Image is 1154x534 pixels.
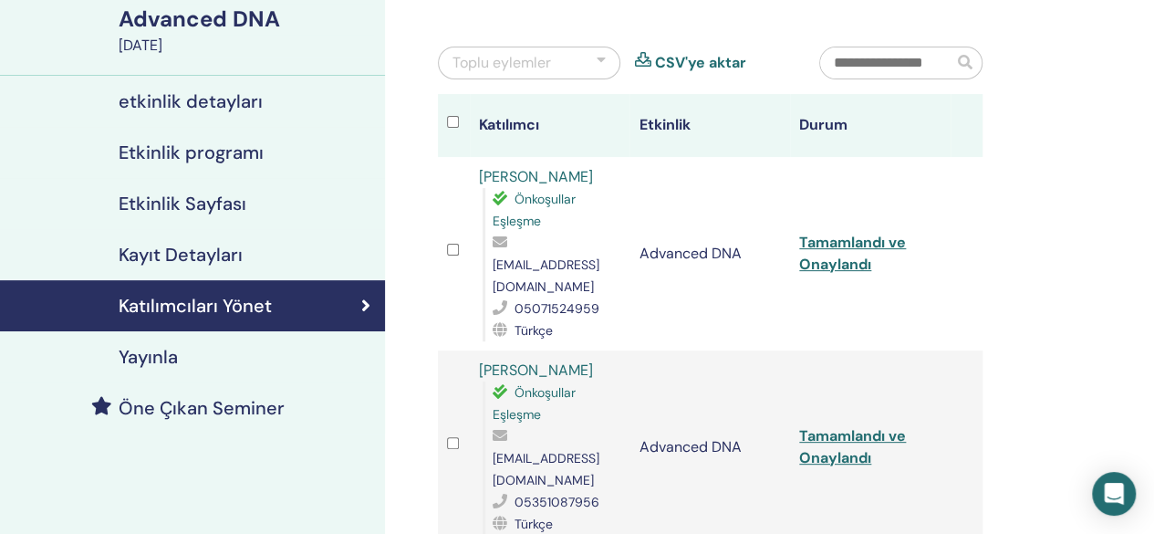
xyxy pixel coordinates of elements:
a: [PERSON_NAME] [479,167,593,186]
div: Advanced DNA [119,4,374,35]
h4: Etkinlik Sayfası [119,193,246,215]
span: Türkçe [515,322,553,339]
div: Open Intercom Messenger [1092,472,1136,516]
a: CSV'ye aktar [655,52,746,74]
span: 05351087956 [515,494,599,510]
h4: etkinlik detayları [119,90,263,112]
span: 05071524959 [515,300,599,317]
div: [DATE] [119,35,374,57]
th: Katılımcı [470,94,630,157]
h4: Yayınla [119,346,178,368]
a: Tamamlandı ve Onaylandı [799,233,906,274]
h4: Öne Çıkan Seminer [119,397,285,419]
h4: Kayıt Detayları [119,244,243,266]
h4: Etkinlik programı [119,141,264,163]
span: [EMAIL_ADDRESS][DOMAIN_NAME] [493,257,599,295]
span: Önkoşullar Eşleşme [493,384,576,423]
td: Advanced DNA [629,157,790,351]
th: Durum [790,94,951,157]
span: [EMAIL_ADDRESS][DOMAIN_NAME] [493,450,599,488]
a: Tamamlandı ve Onaylandı [799,426,906,467]
h4: Katılımcıları Yönet [119,295,272,317]
a: Advanced DNA[DATE] [108,4,385,57]
span: Önkoşullar Eşleşme [493,191,576,229]
a: [PERSON_NAME] [479,361,593,380]
div: Toplu eylemler [452,52,551,74]
th: Etkinlik [629,94,790,157]
span: Türkçe [515,516,553,532]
